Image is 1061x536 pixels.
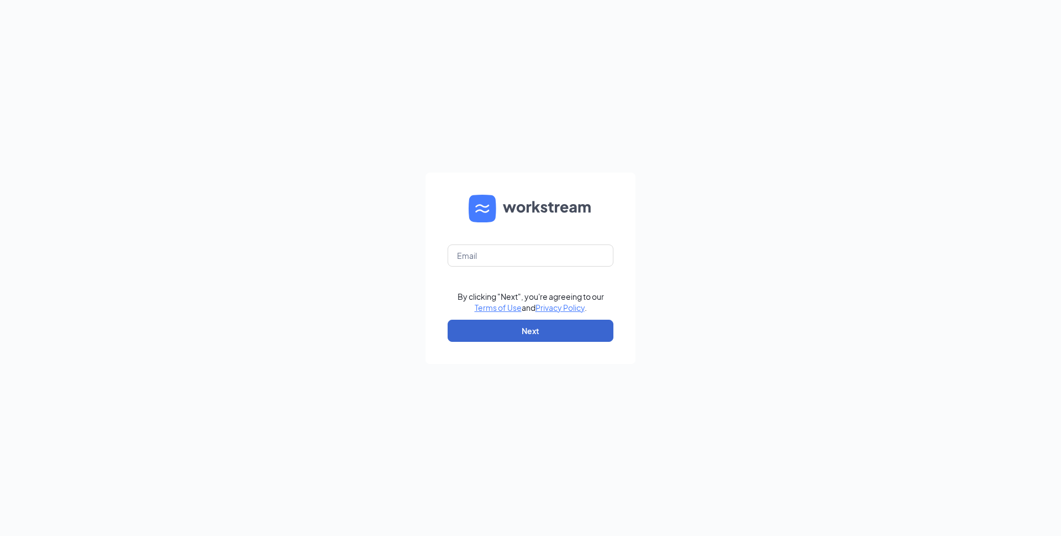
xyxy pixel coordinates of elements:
button: Next [448,320,613,342]
a: Privacy Policy [535,303,585,313]
img: WS logo and Workstream text [469,195,592,222]
div: By clicking "Next", you're agreeing to our and . [458,291,604,313]
a: Terms of Use [475,303,522,313]
input: Email [448,244,613,267]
